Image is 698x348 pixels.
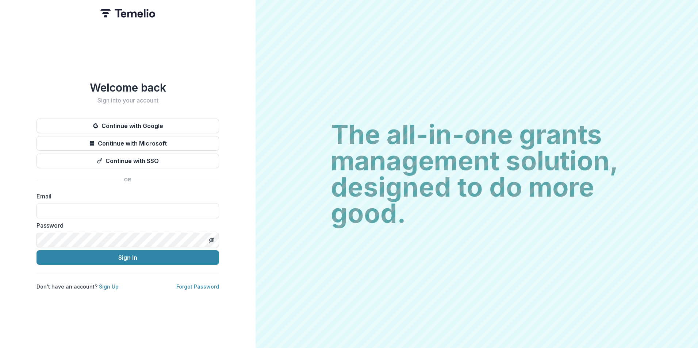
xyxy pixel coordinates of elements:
label: Password [37,221,215,230]
a: Forgot Password [176,283,219,290]
button: Toggle password visibility [206,234,218,246]
a: Sign Up [99,283,119,290]
h2: Sign into your account [37,97,219,104]
label: Email [37,192,215,201]
button: Continue with SSO [37,154,219,168]
img: Temelio [100,9,155,18]
p: Don't have an account? [37,283,119,290]
button: Continue with Google [37,119,219,133]
h1: Welcome back [37,81,219,94]
button: Sign In [37,250,219,265]
button: Continue with Microsoft [37,136,219,151]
